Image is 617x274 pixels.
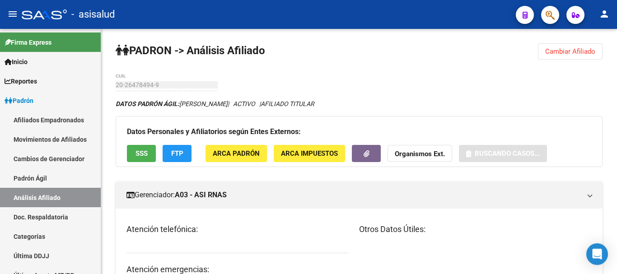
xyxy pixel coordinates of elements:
span: SSS [136,150,148,158]
button: Organismos Ext. [388,145,452,162]
span: FTP [171,150,183,158]
span: Padrón [5,96,33,106]
strong: PADRON -> Análisis Afiliado [116,44,265,57]
strong: A03 - ASI RNAS [175,190,227,200]
mat-icon: person [599,9,610,19]
mat-expansion-panel-header: Gerenciador:A03 - ASI RNAS [116,181,603,209]
strong: Organismos Ext. [395,150,445,158]
h3: Datos Personales y Afiliatorios según Entes Externos: [127,125,591,138]
span: - asisalud [71,5,115,24]
span: Firma Express [5,37,51,47]
strong: DATOS PADRÓN ÁGIL: [116,100,179,107]
span: Buscando casos... [475,150,540,158]
span: [PERSON_NAME] [116,100,228,107]
div: Open Intercom Messenger [586,243,608,265]
span: ARCA Padrón [213,150,260,158]
h3: Otros Datos Útiles: [359,223,592,236]
button: ARCA Padrón [206,145,267,162]
span: Reportes [5,76,37,86]
span: Cambiar Afiliado [545,47,595,56]
button: SSS [127,145,156,162]
h3: Atención telefónica: [126,223,348,236]
span: Inicio [5,57,28,67]
button: FTP [163,145,192,162]
i: | ACTIVO | [116,100,314,107]
span: ARCA Impuestos [281,150,338,158]
button: Buscando casos... [459,145,547,162]
mat-panel-title: Gerenciador: [126,190,581,200]
mat-icon: menu [7,9,18,19]
button: ARCA Impuestos [274,145,345,162]
span: AFILIADO TITULAR [261,100,314,107]
button: Cambiar Afiliado [538,43,603,60]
